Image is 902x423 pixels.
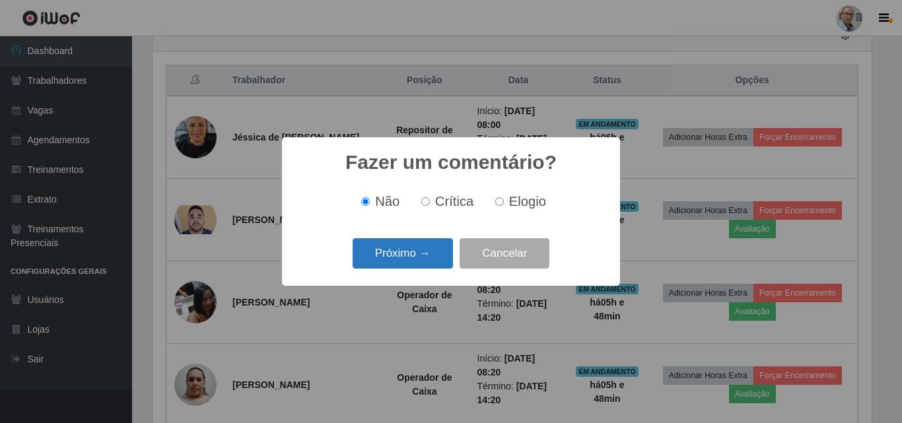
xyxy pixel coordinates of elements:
span: Elogio [509,194,546,209]
h2: Fazer um comentário? [345,150,557,174]
input: Elogio [495,197,504,206]
button: Cancelar [460,238,549,269]
input: Crítica [421,197,430,206]
button: Próximo → [353,238,453,269]
span: Crítica [435,194,474,209]
input: Não [361,197,370,206]
span: Não [375,194,399,209]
